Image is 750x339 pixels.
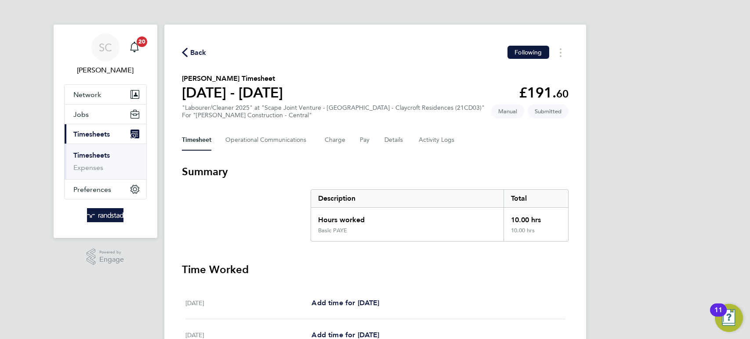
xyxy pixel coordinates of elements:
[507,46,549,59] button: Following
[504,190,568,207] div: Total
[73,151,110,159] a: Timesheets
[64,65,147,76] span: Sallie Cutts
[714,310,722,321] div: 11
[312,298,379,308] a: Add time for [DATE]
[99,256,124,263] span: Engage
[225,130,311,151] button: Operational Communications
[73,90,101,99] span: Network
[65,105,146,124] button: Jobs
[64,208,147,222] a: Go to home page
[64,33,147,76] a: SC[PERSON_NAME]
[182,165,569,179] h3: Summary
[715,304,743,332] button: Open Resource Center, 11 new notifications
[182,104,485,119] div: "Labourer/Cleaner 2025" at "Scape Joint Venture - [GEOGRAPHIC_DATA] - Claycroft Residences (21CD03)"
[65,85,146,104] button: Network
[325,130,346,151] button: Charge
[182,47,207,58] button: Back
[312,331,379,339] span: Add time for [DATE]
[99,249,124,256] span: Powered by
[87,208,123,222] img: randstad-logo-retina.png
[190,47,207,58] span: Back
[556,87,569,100] span: 60
[504,227,568,241] div: 10.00 hrs
[182,84,283,101] h1: [DATE] - [DATE]
[182,263,569,277] h3: Time Worked
[73,110,89,119] span: Jobs
[65,180,146,199] button: Preferences
[182,130,211,151] button: Timesheet
[384,130,405,151] button: Details
[519,84,569,101] app-decimal: £191.
[87,249,124,265] a: Powered byEngage
[126,33,143,61] a: 20
[311,189,569,242] div: Summary
[73,130,110,138] span: Timesheets
[65,124,146,144] button: Timesheets
[99,42,112,53] span: SC
[182,112,485,119] div: For "[PERSON_NAME] Construction - Central"
[514,48,542,56] span: Following
[491,104,524,119] span: This timesheet was manually created.
[318,227,347,234] div: Basic PAYE
[311,208,504,227] div: Hours worked
[73,185,111,194] span: Preferences
[528,104,569,119] span: This timesheet is Submitted.
[312,299,379,307] span: Add time for [DATE]
[137,36,147,47] span: 20
[360,130,370,151] button: Pay
[553,46,569,59] button: Timesheets Menu
[311,190,504,207] div: Description
[65,144,146,179] div: Timesheets
[185,298,312,308] div: [DATE]
[504,208,568,227] div: 10.00 hrs
[54,25,157,238] nav: Main navigation
[73,163,103,172] a: Expenses
[182,73,283,84] h2: [PERSON_NAME] Timesheet
[419,130,456,151] button: Activity Logs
